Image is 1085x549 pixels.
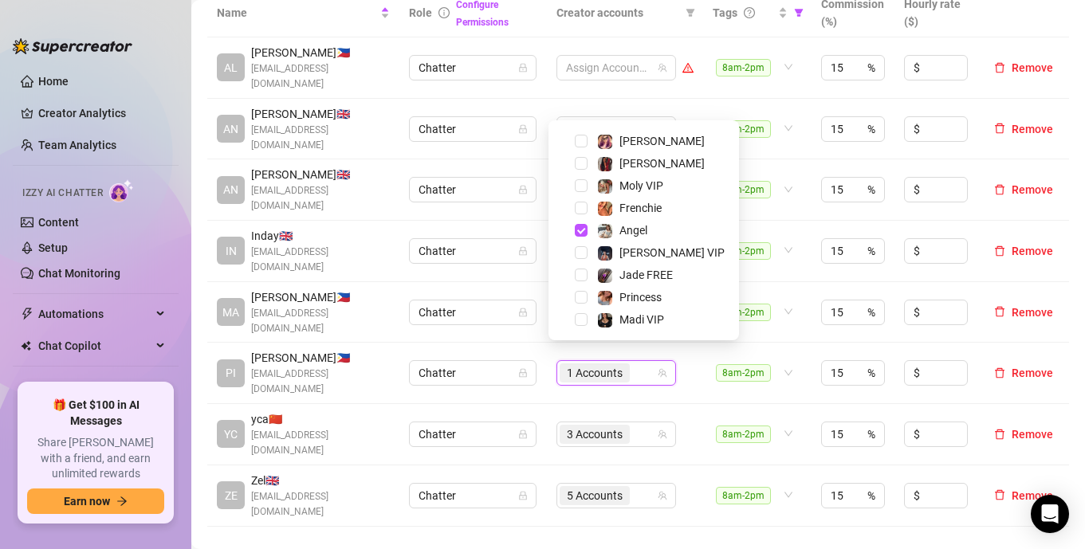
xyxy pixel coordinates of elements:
[744,7,755,18] span: question-circle
[116,496,128,507] span: arrow-right
[598,269,612,283] img: Jade FREE
[251,183,390,214] span: [EMAIL_ADDRESS][DOMAIN_NAME]
[518,185,528,194] span: lock
[658,368,667,378] span: team
[716,242,771,260] span: 8am-2pm
[575,135,588,147] span: Select tree node
[217,4,377,22] span: Name
[619,246,725,259] span: [PERSON_NAME] VIP
[658,491,667,500] span: team
[223,120,238,138] span: AN
[598,202,612,216] img: Frenchie
[575,202,588,214] span: Select tree node
[251,227,390,245] span: Inday 🇬🇧
[223,181,238,198] span: AN
[1012,183,1053,196] span: Remove
[988,425,1059,444] button: Remove
[38,139,116,151] a: Team Analytics
[713,4,737,22] span: Tags
[251,166,390,183] span: [PERSON_NAME] 🇬🇧
[556,4,679,22] span: Creator accounts
[1012,367,1053,379] span: Remove
[409,6,432,19] span: Role
[575,157,588,170] span: Select tree node
[251,288,390,306] span: [PERSON_NAME] 🇵🇭
[21,340,31,351] img: Chat Copilot
[598,246,612,261] img: Cruz VIP
[518,308,528,317] span: lock
[598,135,612,149] img: Phoebe
[560,425,630,444] span: 3 Accounts
[994,62,1005,73] span: delete
[251,306,390,336] span: [EMAIL_ADDRESS][DOMAIN_NAME]
[251,472,390,489] span: Zel 🇬🇧
[38,216,79,229] a: Content
[419,300,527,324] span: Chatter
[598,157,612,171] img: Valentina
[598,313,612,327] img: Madi VIP
[1012,306,1053,319] span: Remove
[419,361,527,385] span: Chatter
[38,100,166,126] a: Creator Analytics
[419,484,527,508] span: Chatter
[225,487,238,504] span: ZE
[598,179,612,194] img: Moly VIP
[716,304,771,321] span: 8am-2pm
[988,58,1059,77] button: Remove
[226,242,237,260] span: IN
[619,291,662,304] span: Princess
[251,245,390,275] span: [EMAIL_ADDRESS][DOMAIN_NAME]
[619,313,664,326] span: Madi VIP
[716,181,771,198] span: 8am-2pm
[251,428,390,458] span: [EMAIL_ADDRESS][DOMAIN_NAME]
[716,487,771,504] span: 8am-2pm
[251,123,390,153] span: [EMAIL_ADDRESS][DOMAIN_NAME]
[560,486,630,505] span: 5 Accounts
[226,364,236,382] span: PI
[619,269,673,281] span: Jade FREE
[38,241,68,254] a: Setup
[419,117,527,141] span: Chatter
[994,306,1005,317] span: delete
[22,186,103,201] span: Izzy AI Chatter
[619,135,705,147] span: [PERSON_NAME]
[658,63,667,73] span: team
[994,245,1005,257] span: delete
[619,224,647,237] span: Angel
[27,435,164,482] span: Share [PERSON_NAME] with a friend, and earn unlimited rewards
[619,202,662,214] span: Frenchie
[27,398,164,429] span: 🎁 Get $100 in AI Messages
[21,308,33,320] span: thunderbolt
[64,495,110,508] span: Earn now
[438,7,450,18] span: info-circle
[1012,123,1053,135] span: Remove
[988,241,1059,261] button: Remove
[988,180,1059,199] button: Remove
[988,303,1059,322] button: Remove
[1012,61,1053,74] span: Remove
[567,425,623,443] span: 3 Accounts
[251,61,390,92] span: [EMAIL_ADDRESS][DOMAIN_NAME]
[575,179,588,192] span: Select tree node
[994,184,1005,195] span: delete
[619,157,705,170] span: [PERSON_NAME]
[27,488,164,514] button: Earn nowarrow-right
[794,8,804,18] span: filter
[222,304,239,321] span: MA
[38,267,120,280] a: Chat Monitoring
[994,123,1005,134] span: delete
[251,367,390,397] span: [EMAIL_ADDRESS][DOMAIN_NAME]
[575,291,588,304] span: Select tree node
[419,56,527,80] span: Chatter
[619,179,663,192] span: Moly VIP
[575,224,588,237] span: Select tree node
[518,429,528,439] span: lock
[13,38,132,54] img: logo-BBDzfeDw.svg
[518,124,528,134] span: lock
[518,491,528,500] span: lock
[518,246,528,256] span: lock
[224,59,238,76] span: AL
[988,363,1059,382] button: Remove
[994,489,1005,500] span: delete
[658,429,667,439] span: team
